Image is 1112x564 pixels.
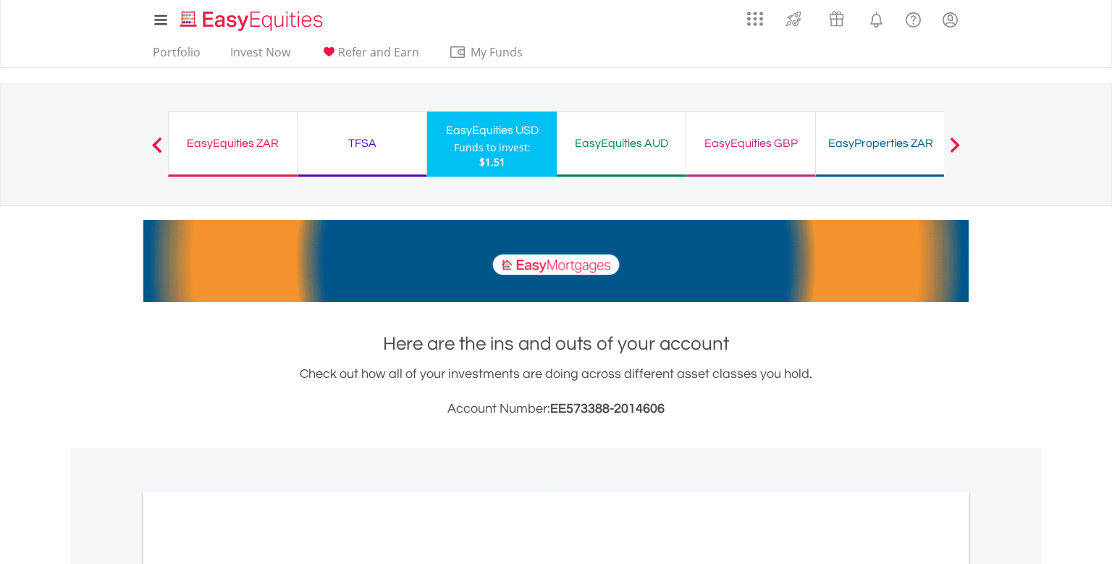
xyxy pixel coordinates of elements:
[306,133,418,153] div: TFSA
[314,45,425,67] a: Refer and Earn
[143,399,969,419] h3: Account Number:
[858,4,895,33] a: Notifications
[782,7,806,30] img: thrive-v2.svg
[815,4,858,30] a: Vouchers
[550,402,665,416] span: EE573388-2014606
[932,4,969,35] a: My Profile
[479,155,505,169] span: $1.51
[895,4,932,33] a: FAQ's and Support
[143,364,969,419] div: Check out how all of your investments are doing across different asset classes you hold.
[147,45,206,67] a: Portfolio
[224,45,296,67] a: Invest Now
[177,133,288,153] div: EasyEquities ZAR
[825,133,936,153] div: EasyProperties ZAR
[177,9,329,33] img: EasyEquities_Logo.png
[738,4,772,27] a: AppsGrid
[940,144,969,159] button: Next
[174,4,329,33] a: Home page
[436,120,548,140] div: EasyEquities USD
[338,44,419,60] span: Refer and Earn
[143,331,969,357] h1: Here are the ins and outs of your account
[449,43,544,62] span: My Funds
[565,133,677,153] div: EasyEquities AUD
[143,144,172,159] button: Previous
[747,11,763,27] img: grid-menu-icon.svg
[695,133,806,153] div: EasyEquities GBP
[143,220,969,302] img: EasyMortage Promotion Banner
[825,7,848,30] img: vouchers-v2.svg
[454,140,531,155] div: Funds to invest:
